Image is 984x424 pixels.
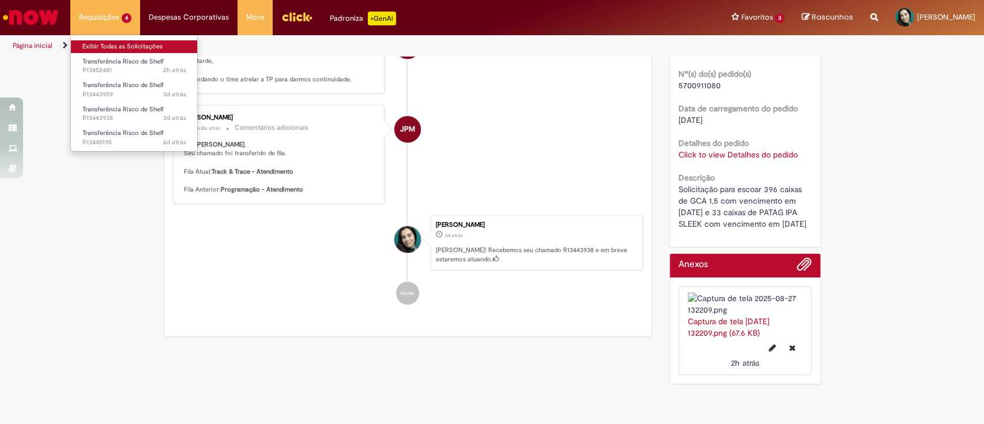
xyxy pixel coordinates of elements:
[436,246,636,264] p: [PERSON_NAME]! Recebemos seu chamado R13443938 e em breve estaremos atuando.
[678,138,749,148] b: Detalhes do pedido
[212,167,293,176] b: Track & Trace - Atendimento
[812,12,853,22] span: Rascunhos
[797,257,812,277] button: Adicionar anexos
[184,140,376,194] p: Olá, , Seu chamado foi transferido de fila. Fila Atual: Fila Anterior:
[82,129,164,137] span: Transferência Risco de Shelf
[444,232,463,239] time: 25/08/2025 11:57:18
[71,55,198,77] a: Aberto R13452481 : Transferência Risco de Shelf
[678,103,798,114] b: Data de carregamento do pedido
[917,12,975,22] span: [PERSON_NAME]
[71,79,198,100] a: Aberto R13443959 : Transferência Risco de Shelf
[163,66,186,74] span: 2h atrás
[678,260,708,270] h2: Anexos
[235,123,308,133] small: Comentários adicionais
[163,138,186,147] span: 6d atrás
[163,90,186,99] span: 3d atrás
[71,40,198,53] a: Exibir Todas as Solicitações
[678,115,703,125] span: [DATE]
[122,13,131,23] span: 4
[82,114,186,123] span: R13443938
[82,138,186,147] span: R13440195
[70,35,198,152] ul: Requisições
[444,232,463,239] span: 3d atrás
[762,339,783,357] button: Editar nome de arquivo Captura de tela 2025-08-27 132209.png
[163,114,186,122] span: 3d atrás
[82,57,164,66] span: Transferência Risco de Shelf
[149,12,229,23] span: Despesas Corporativas
[82,90,186,99] span: R13443959
[802,12,853,23] a: Rascunhos
[436,222,636,228] div: [PERSON_NAME]
[368,12,396,25] p: +GenAi
[394,226,421,253] div: Sarah Portela Signorini
[1,6,61,29] img: ServiceNow
[195,140,244,149] b: [PERSON_NAME]
[782,339,802,357] button: Excluir Captura de tela 2025-08-27 132209.png
[688,292,802,316] img: Captura de tela 2025-08-27 132209.png
[193,125,220,132] time: 26/08/2025 09:56:39
[13,41,52,50] a: Página inicial
[394,116,421,142] div: Julia Paiva Martelozo
[678,172,715,183] b: Descrição
[163,66,186,74] time: 27/08/2025 13:38:53
[163,90,186,99] time: 25/08/2025 12:00:55
[79,12,119,23] span: Requisições
[688,316,770,338] a: Captura de tela [DATE] 132209.png (67.6 KB)
[163,138,186,147] time: 22/08/2025 14:37:46
[741,12,772,23] span: Favoritos
[400,115,415,143] span: JPM
[82,66,186,75] span: R13452481
[678,184,806,229] span: Solicitação para escoar 396 caixas de GCA 1,5 com vencimento em [DATE] e 33 caixas de PATAG IPA S...
[221,185,303,194] b: Programação - Atendimento
[246,12,264,23] span: More
[281,8,312,25] img: click_logo_yellow_360x200.png
[9,35,647,57] ul: Trilhas de página
[678,149,798,160] a: Click to view Detalhes do pedido
[731,358,759,368] span: 2h atrás
[82,81,164,89] span: Transferência Risco de Shelf
[775,13,785,23] span: 3
[71,127,198,148] a: Aberto R13440195 : Transferência Risco de Shelf
[678,80,721,91] span: 5700911080
[163,114,186,122] time: 25/08/2025 11:57:19
[678,69,751,79] b: Nº(s) do(s) pedido(s)
[193,125,220,132] span: um dia atrás
[184,57,376,84] p: Boa tarde, Aguardando o time atrelar a TP para darmos continuidade.
[731,358,759,368] time: 27/08/2025 13:22:40
[330,12,396,25] div: Padroniza
[173,215,643,271] li: Sarah Portela Signorini
[82,105,164,114] span: Transferência Risco de Shelf
[71,103,198,125] a: Aberto R13443938 : Transferência Risco de Shelf
[184,114,376,121] div: [PERSON_NAME]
